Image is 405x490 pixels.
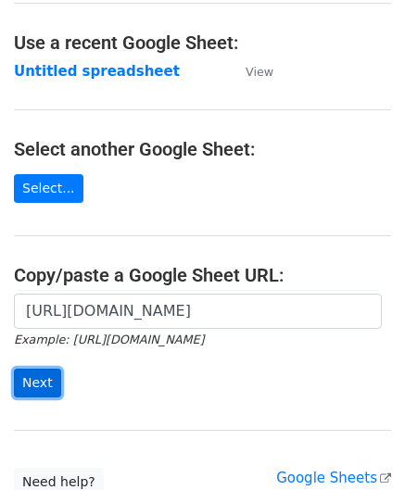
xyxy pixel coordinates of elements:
a: Untitled spreadsheet [14,63,180,80]
a: Google Sheets [276,470,391,486]
a: View [227,63,273,80]
small: Example: [URL][DOMAIN_NAME] [14,333,204,346]
small: View [246,65,273,79]
a: Select... [14,174,83,203]
iframe: Chat Widget [312,401,405,490]
input: Paste your Google Sheet URL here [14,294,382,329]
input: Next [14,369,61,397]
h4: Select another Google Sheet: [14,138,391,160]
h4: Copy/paste a Google Sheet URL: [14,264,391,286]
h4: Use a recent Google Sheet: [14,31,391,54]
